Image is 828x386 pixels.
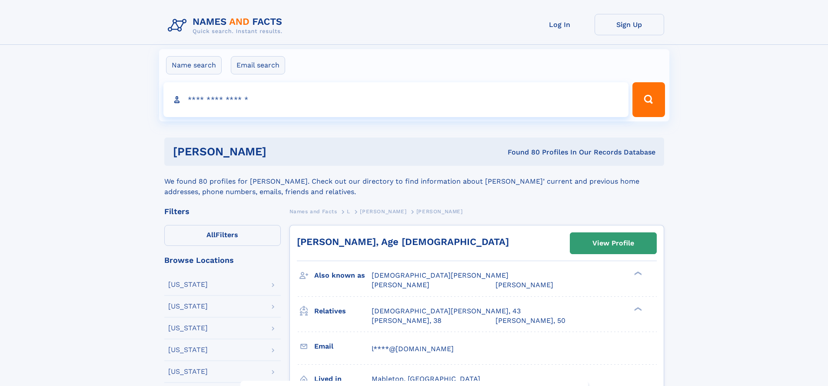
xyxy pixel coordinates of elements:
a: [PERSON_NAME] [360,206,406,217]
img: Logo Names and Facts [164,14,289,37]
span: L [347,208,350,215]
a: Log In [525,14,595,35]
div: View Profile [592,233,634,253]
div: [US_STATE] [168,346,208,353]
span: [PERSON_NAME] [495,281,553,289]
a: Names and Facts [289,206,337,217]
h3: Email [314,339,372,354]
a: [PERSON_NAME], 50 [495,316,565,326]
div: ❯ [632,271,642,276]
div: ❯ [632,306,642,312]
div: Browse Locations [164,256,281,264]
button: Search Button [632,82,665,117]
a: [PERSON_NAME], 38 [372,316,442,326]
div: We found 80 profiles for [PERSON_NAME]. Check out our directory to find information about [PERSON... [164,166,664,197]
a: Sign Up [595,14,664,35]
div: Filters [164,208,281,215]
a: [PERSON_NAME], Age [DEMOGRAPHIC_DATA] [297,236,509,247]
a: L [347,206,350,217]
input: search input [163,82,629,117]
span: [PERSON_NAME] [416,208,463,215]
span: [PERSON_NAME] [372,281,429,289]
h1: [PERSON_NAME] [173,146,387,157]
a: [DEMOGRAPHIC_DATA][PERSON_NAME], 43 [372,306,521,316]
span: [PERSON_NAME] [360,208,406,215]
h3: Relatives [314,304,372,319]
div: [US_STATE] [168,325,208,332]
label: Filters [164,225,281,246]
div: [US_STATE] [168,281,208,288]
label: Name search [166,56,222,74]
div: [US_STATE] [168,368,208,375]
span: Mableton, [GEOGRAPHIC_DATA] [372,375,480,383]
h3: Also known as [314,268,372,283]
span: [DEMOGRAPHIC_DATA][PERSON_NAME] [372,271,509,279]
span: All [206,231,216,239]
a: View Profile [570,233,656,254]
div: Found 80 Profiles In Our Records Database [387,148,655,157]
div: [US_STATE] [168,303,208,310]
label: Email search [231,56,285,74]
